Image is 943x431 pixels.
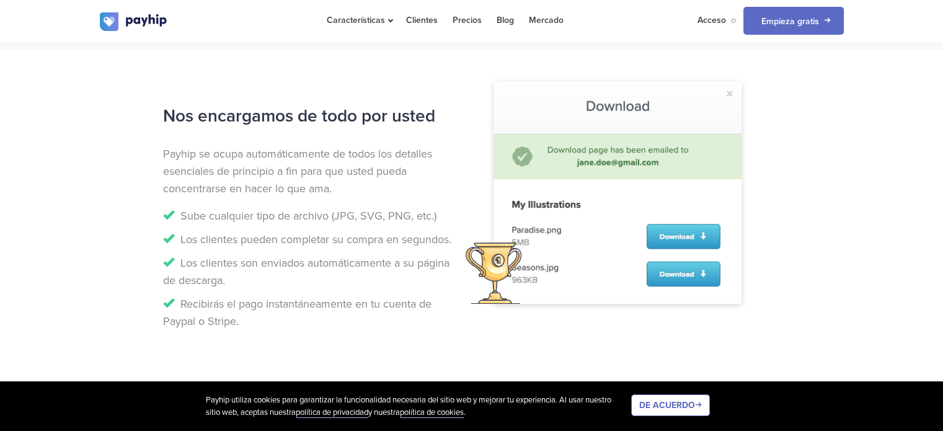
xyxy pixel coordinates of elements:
font: Payhip utiliza cookies para garantizar la funcionalidad necesaria del sitio web y mejorar tu expe... [206,395,611,417]
button: DE ACUERDO [631,394,710,416]
font: Características [327,15,385,25]
font: Empieza gratis [761,16,819,27]
font: Recibirás el pago instantáneamente en tu cuenta de Paypal o Stripe. [163,297,432,328]
font: Payhip se ocupa automáticamente de todos los detalles esenciales de principio a fin para que uste... [163,147,432,195]
a: política de privacidad [296,407,368,418]
font: Blog [497,15,514,25]
img: trophy.svg [466,242,522,303]
font: Sube cualquier tipo de archivo (JPG, SVG, PNG, etc.) [180,209,436,223]
font: . [464,407,466,417]
a: Empieza gratis [743,7,844,35]
img: digital-art-download.png [494,81,742,304]
font: DE ACUERDO [639,400,695,411]
font: política de cookies [400,407,464,417]
a: política de cookies [400,407,464,418]
font: Acceso [697,15,726,25]
font: política de privacidad [296,407,368,417]
font: y nuestra [368,407,400,417]
font: Los clientes son enviados automáticamente a su página de descarga. [163,256,449,287]
font: Precios [453,15,482,25]
img: logo.svg [100,12,168,31]
font: o [731,15,736,25]
font: Nos encargamos de todo por usted [163,105,435,127]
font: Clientes [406,15,438,25]
font: Los clientes pueden completar su compra en segundos. [180,233,451,246]
font: Mercado [529,15,564,25]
